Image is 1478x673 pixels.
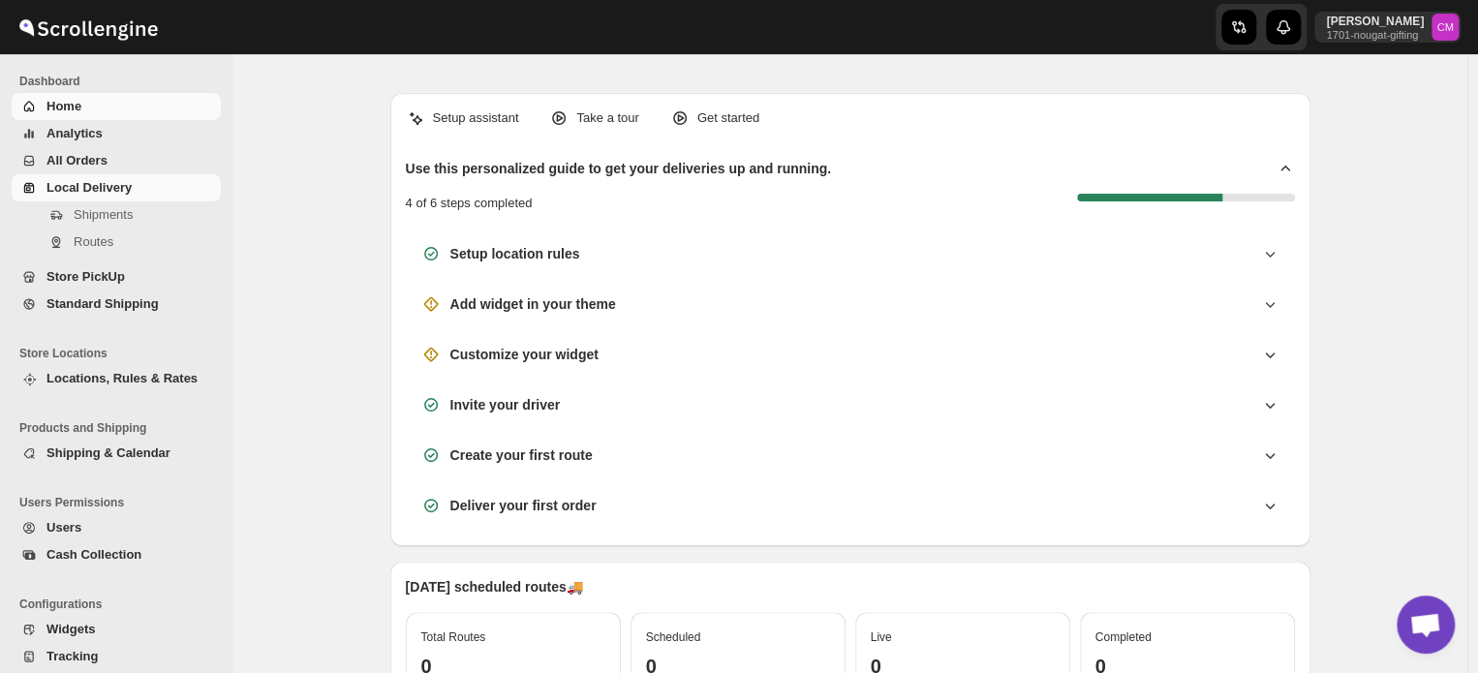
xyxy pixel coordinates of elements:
[15,3,161,51] img: ScrollEngine
[12,541,221,568] button: Cash Collection
[406,194,533,213] p: 4 of 6 steps completed
[74,234,113,249] span: Routes
[12,440,221,467] button: Shipping & Calendar
[12,643,221,670] button: Tracking
[1314,12,1461,43] button: User menu
[46,622,95,636] span: Widgets
[406,159,832,178] h2: Use this personalized guide to get your deliveries up and running.
[1436,21,1453,33] text: CM
[19,346,223,361] span: Store Locations
[46,520,81,535] span: Users
[46,269,125,284] span: Store PickUp
[46,180,132,195] span: Local Delivery
[433,108,519,128] p: Setup assistant
[19,495,223,510] span: Users Permissions
[12,229,221,256] button: Routes
[46,99,81,113] span: Home
[1326,14,1424,29] p: [PERSON_NAME]
[450,496,597,515] h3: Deliver your first order
[12,365,221,392] button: Locations, Rules & Rates
[46,445,170,460] span: Shipping & Calendar
[450,395,561,414] h3: Invite your driver
[646,630,701,644] span: Scheduled
[1432,14,1459,41] span: Cleo Moyo
[46,296,159,311] span: Standard Shipping
[12,147,221,174] button: All Orders
[19,597,223,612] span: Configurations
[421,630,486,644] span: Total Routes
[46,126,103,140] span: Analytics
[12,93,221,120] button: Home
[46,649,98,663] span: Tracking
[576,108,638,128] p: Take a tour
[1326,29,1424,41] p: 1701-nougat-gifting
[12,201,221,229] button: Shipments
[19,420,223,436] span: Products and Shipping
[19,74,223,89] span: Dashboard
[12,616,221,643] button: Widgets
[12,514,221,541] button: Users
[46,371,198,385] span: Locations, Rules & Rates
[1095,630,1152,644] span: Completed
[74,207,133,222] span: Shipments
[46,547,141,562] span: Cash Collection
[871,630,892,644] span: Live
[46,153,108,168] span: All Orders
[1397,596,1455,654] a: Open chat
[12,120,221,147] button: Analytics
[450,445,593,465] h3: Create your first route
[450,244,580,263] h3: Setup location rules
[450,294,616,314] h3: Add widget in your theme
[450,345,599,364] h3: Customize your widget
[697,108,759,128] p: Get started
[406,577,1295,597] p: [DATE] scheduled routes 🚚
